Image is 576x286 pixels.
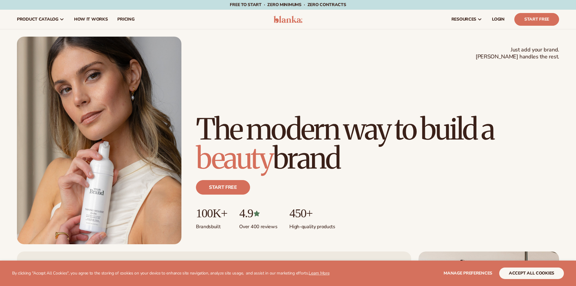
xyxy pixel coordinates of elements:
img: Female holding tanning mousse. [17,37,181,244]
p: High-quality products [289,220,335,230]
span: Manage preferences [444,270,492,276]
a: Learn More [309,270,329,276]
span: LOGIN [492,17,505,22]
a: resources [447,10,487,29]
p: Brands built [196,220,227,230]
span: How It Works [74,17,108,22]
span: Free to start · ZERO minimums · ZERO contracts [230,2,346,8]
p: 4.9 [239,207,277,220]
h1: The modern way to build a brand [196,115,559,173]
p: Over 400 reviews [239,220,277,230]
p: 100K+ [196,207,227,220]
button: accept all cookies [499,268,564,279]
a: Start Free [514,13,559,26]
span: product catalog [17,17,58,22]
span: resources [451,17,476,22]
img: logo [274,16,302,23]
a: LOGIN [487,10,509,29]
span: pricing [117,17,134,22]
a: product catalog [12,10,69,29]
a: How It Works [69,10,113,29]
a: Start free [196,180,250,195]
span: Just add your brand. [PERSON_NAME] handles the rest. [476,46,559,61]
button: Manage preferences [444,268,492,279]
a: pricing [112,10,139,29]
p: 450+ [289,207,335,220]
span: beauty [196,140,273,176]
p: By clicking "Accept All Cookies", you agree to the storing of cookies on your device to enhance s... [12,271,330,276]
